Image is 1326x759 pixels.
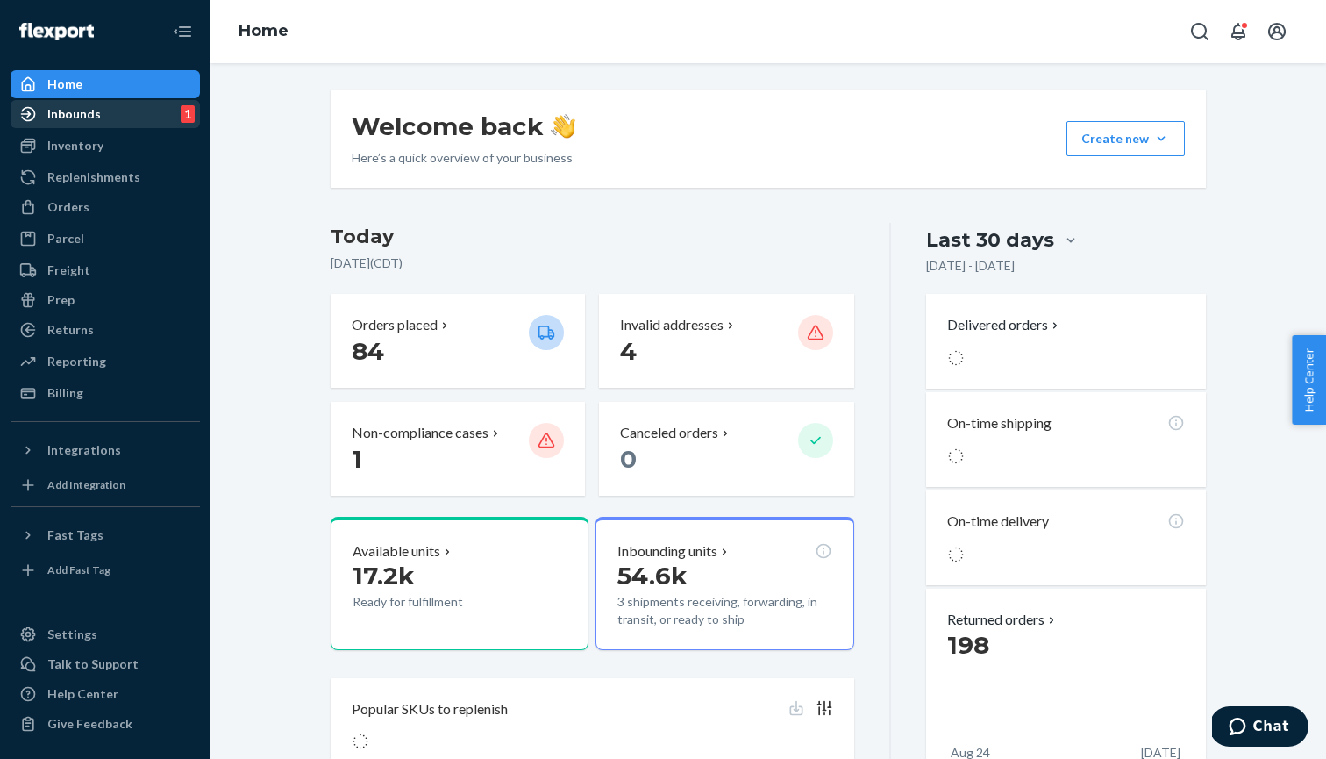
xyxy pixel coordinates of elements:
[181,105,195,123] div: 1
[11,347,200,376] a: Reporting
[47,168,140,186] div: Replenishments
[19,23,94,40] img: Flexport logo
[331,254,854,272] p: [DATE] ( CDT )
[947,413,1052,433] p: On-time shipping
[47,230,84,247] div: Parcel
[617,541,717,562] p: Inbounding units
[239,21,289,40] a: Home
[11,100,200,128] a: Inbounds1
[47,715,132,733] div: Give Feedback
[11,556,200,584] a: Add Fast Tag
[165,14,200,49] button: Close Navigation
[599,402,853,496] button: Canceled orders 0
[11,436,200,464] button: Integrations
[47,526,103,544] div: Fast Tags
[947,315,1062,335] button: Delivered orders
[47,137,103,154] div: Inventory
[353,541,440,562] p: Available units
[11,620,200,648] a: Settings
[11,70,200,98] a: Home
[47,562,110,577] div: Add Fast Tag
[11,286,200,314] a: Prep
[352,423,488,443] p: Non-compliance cases
[47,655,139,673] div: Talk to Support
[11,256,200,284] a: Freight
[947,610,1059,630] button: Returned orders
[1182,14,1217,49] button: Open Search Box
[352,444,362,474] span: 1
[47,198,89,216] div: Orders
[947,512,1049,532] p: On-time delivery
[47,353,106,370] div: Reporting
[620,444,637,474] span: 0
[926,257,1015,275] p: [DATE] - [DATE]
[1259,14,1294,49] button: Open account menu
[617,593,831,628] p: 3 shipments receiving, forwarding, in transit, or ready to ship
[47,685,118,703] div: Help Center
[620,336,637,366] span: 4
[225,6,303,57] ol: breadcrumbs
[47,261,90,279] div: Freight
[331,223,854,251] h3: Today
[352,336,384,366] span: 84
[331,402,585,496] button: Non-compliance cases 1
[352,699,508,720] p: Popular SKUs to replenish
[599,294,853,388] button: Invalid addresses 4
[11,521,200,549] button: Fast Tags
[11,471,200,499] a: Add Integration
[1212,706,1308,750] iframe: Opens a widget where you can chat to one of our agents
[352,149,575,167] p: Here’s a quick overview of your business
[1221,14,1256,49] button: Open notifications
[47,477,125,492] div: Add Integration
[926,226,1054,254] div: Last 30 days
[353,593,515,611] p: Ready for fulfillment
[47,105,101,123] div: Inbounds
[47,441,121,459] div: Integrations
[11,379,200,407] a: Billing
[47,384,83,402] div: Billing
[11,163,200,191] a: Replenishments
[352,315,438,335] p: Orders placed
[947,630,989,660] span: 198
[595,517,853,650] button: Inbounding units54.6k3 shipments receiving, forwarding, in transit, or ready to ship
[1292,335,1326,425] button: Help Center
[11,650,200,678] button: Talk to Support
[11,710,200,738] button: Give Feedback
[47,75,82,93] div: Home
[11,193,200,221] a: Orders
[331,517,588,650] button: Available units17.2kReady for fulfillment
[47,321,94,339] div: Returns
[11,680,200,708] a: Help Center
[47,626,97,643] div: Settings
[620,315,724,335] p: Invalid addresses
[11,316,200,344] a: Returns
[551,114,575,139] img: hand-wave emoji
[620,423,718,443] p: Canceled orders
[11,225,200,253] a: Parcel
[353,561,415,591] span: 17.2k
[47,291,75,309] div: Prep
[352,111,575,142] h1: Welcome back
[11,132,200,160] a: Inventory
[617,561,688,591] span: 54.6k
[1066,121,1185,156] button: Create new
[331,294,585,388] button: Orders placed 84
